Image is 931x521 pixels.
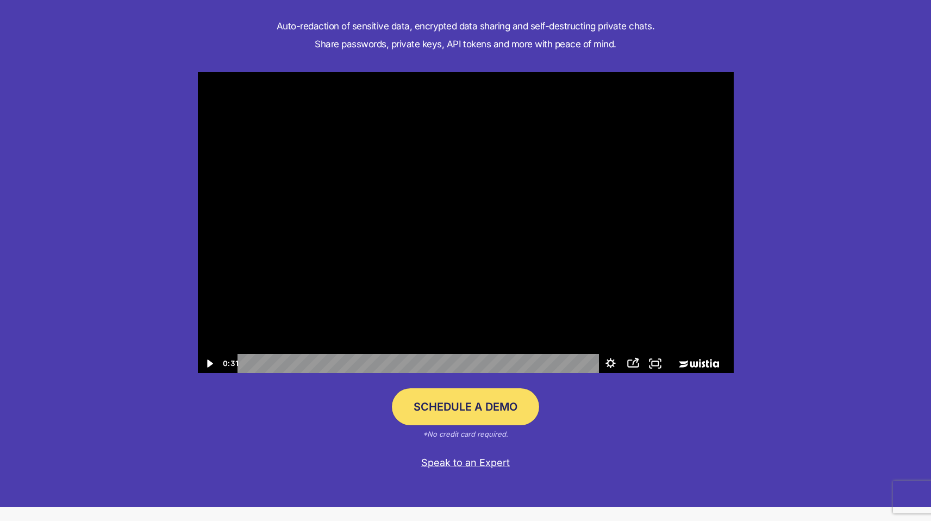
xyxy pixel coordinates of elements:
[644,354,666,373] button: Fullscreen
[198,17,734,53] h4: Auto-redaction of sensitive data, encrypted data sharing and self-destructing private chats. Shar...
[599,354,622,373] button: Show settings menu
[246,354,594,373] div: Playbar
[423,430,508,438] em: *No credit card required.
[392,388,539,425] a: Schedule a Demo
[622,354,644,373] button: Open sharing menu
[198,354,220,373] button: Play Video
[198,457,734,469] a: Speak to an Expert
[666,354,733,373] a: Wistia Logo -- Learn More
